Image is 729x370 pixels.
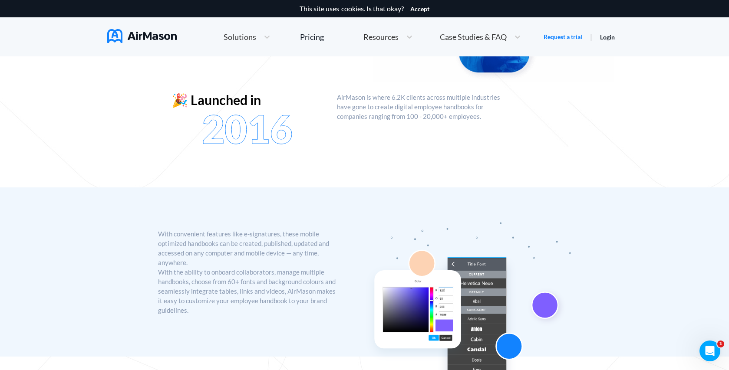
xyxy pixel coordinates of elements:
[699,341,720,361] iframe: Intercom live chat
[300,29,324,45] a: Pricing
[440,33,507,41] span: Case Studies & FAQ
[600,33,615,41] a: Login
[717,341,724,347] span: 1
[300,33,324,41] div: Pricing
[410,6,429,13] button: Accept cookies
[544,33,582,41] a: Request a trial
[158,229,337,315] p: With convenient features like e-signatures, these mobile optimized handbooks can be created, publ...
[337,92,502,167] p: AirMason is where 6.2K clients across multiple industries have gone to create digital employee ha...
[203,115,292,144] img: 2016
[224,33,256,41] span: Solutions
[590,33,592,41] span: |
[107,29,177,43] img: AirMason Logo
[341,5,364,13] a: cookies
[363,33,399,41] span: Resources
[172,92,323,108] div: 🎉 Launched in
